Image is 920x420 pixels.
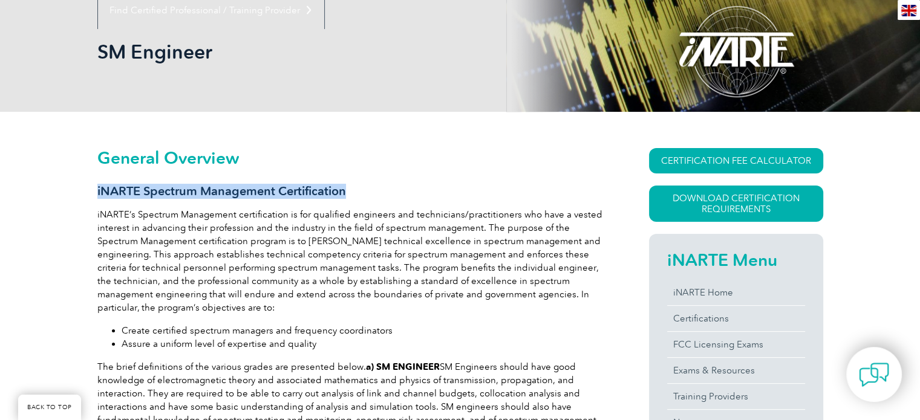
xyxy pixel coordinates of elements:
[649,186,823,222] a: Download Certification Requirements
[122,324,605,337] li: Create certified spectrum managers and frequency coordinators
[649,148,823,173] a: CERTIFICATION FEE CALCULATOR
[97,148,605,167] h2: General Overview
[859,360,889,390] img: contact-chat.png
[97,40,562,63] h1: SM Engineer
[667,280,805,305] a: iNARTE Home
[18,395,81,420] a: BACK TO TOP
[667,384,805,409] a: Training Providers
[667,332,805,357] a: FCC Licensing Exams
[122,337,605,351] li: Assure a uniform level of expertise and quality
[97,184,605,199] h3: iNARTE Spectrum Management Certification
[366,361,440,372] strong: a) SM ENGINEER
[901,5,916,16] img: en
[667,250,805,270] h2: iNARTE Menu
[667,306,805,331] a: Certifications
[667,358,805,383] a: Exams & Resources
[97,208,605,314] p: iNARTE’s Spectrum Management certification is for qualified engineers and technicians/practitione...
